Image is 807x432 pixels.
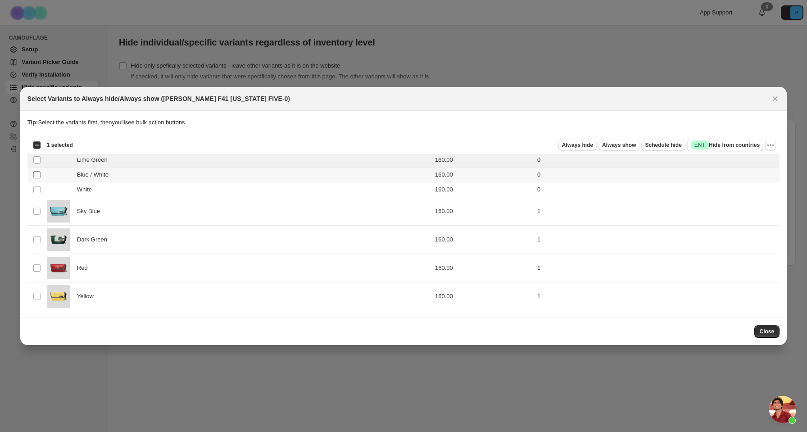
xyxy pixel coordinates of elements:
td: 160.00 [432,254,535,282]
td: 160.00 [432,182,535,197]
td: 1 [535,226,780,254]
button: Close [769,92,781,105]
span: Red [77,264,93,273]
td: 160.00 [432,226,535,254]
span: 1 selected [47,141,73,149]
span: Schedule hide [645,141,681,149]
td: 1 [535,282,780,311]
button: More actions [765,140,776,150]
td: 0 [535,168,780,182]
button: Schedule hide [641,140,685,150]
span: ENT [694,141,705,149]
td: 1 [535,254,780,282]
span: Lime Green [77,155,113,164]
a: Ouvrir le chat [769,396,796,423]
span: Sky Blue [77,207,105,216]
span: Yellow [77,292,99,301]
p: Select the variants first, then you'll see bulk action buttons [27,118,780,127]
span: Blue / White [77,170,113,179]
span: Always show [602,141,636,149]
h2: Select Variants to Always hide/Always show ([PERSON_NAME] F41 [US_STATE] FIVE-0) [27,94,290,103]
img: Red_F41_HAWAII_FIVE-0_FRONT.jpg [47,257,70,279]
td: 0 [535,153,780,168]
img: BLUE_F41_HAWAII_FIVE-0_front.jpg [47,200,70,223]
span: White [77,185,97,194]
td: 0 [535,182,780,197]
button: SuccessENTHide from countries [687,139,763,151]
td: 160.00 [432,153,535,168]
button: Always show [598,140,639,150]
span: Close [760,328,775,335]
td: 160.00 [432,168,535,182]
button: Always hide [558,140,597,150]
td: 1 [535,197,780,226]
td: 160.00 [432,282,535,311]
button: Close [754,325,780,338]
strong: Tip: [27,119,38,126]
span: Dark Green [77,235,112,244]
img: Green_F41_HAWAII_FIVE-0_FRONT.jpg [47,228,70,251]
td: 160.00 [432,197,535,226]
span: Hide from countries [691,141,760,150]
img: YellowF41HAWAIIFIVE-0FRONT.jpg [47,285,70,308]
span: Always hide [562,141,593,149]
